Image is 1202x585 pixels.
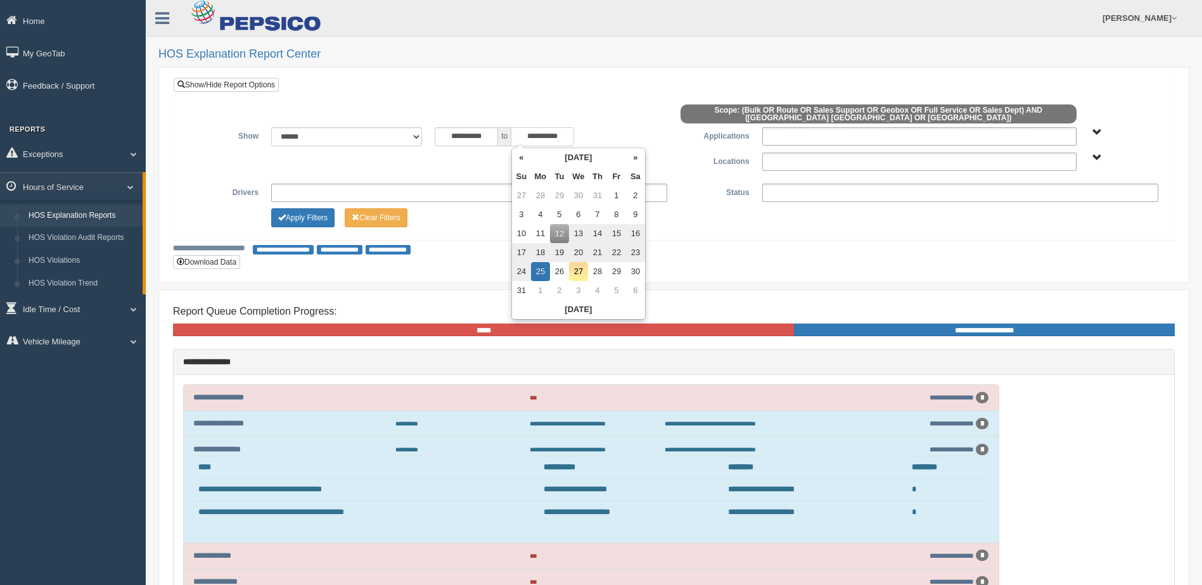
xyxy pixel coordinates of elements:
label: Show [183,127,265,142]
th: Sa [626,167,645,186]
td: 21 [588,243,607,262]
h4: Report Queue Completion Progress: [173,306,1175,317]
a: HOS Violation Trend [23,272,143,295]
td: 2 [550,281,569,300]
td: 4 [531,205,550,224]
td: 3 [512,205,531,224]
td: 15 [607,224,626,243]
label: Status [674,184,755,199]
td: 7 [588,205,607,224]
td: 3 [569,281,588,300]
th: Tu [550,167,569,186]
button: Download Data [173,255,240,269]
th: » [626,148,645,167]
td: 17 [512,243,531,262]
a: Show/Hide Report Options [174,78,279,92]
th: Su [512,167,531,186]
button: Change Filter Options [271,208,335,227]
td: 23 [626,243,645,262]
th: Fr [607,167,626,186]
td: 8 [607,205,626,224]
td: 5 [607,281,626,300]
td: 6 [569,205,588,224]
td: 1 [607,186,626,205]
td: 29 [550,186,569,205]
td: 14 [588,224,607,243]
th: Th [588,167,607,186]
td: 31 [588,186,607,205]
span: Scope: (Bulk OR Route OR Sales Support OR Geobox OR Full Service OR Sales Dept) AND ([GEOGRAPHIC_... [681,104,1077,123]
td: 28 [531,186,550,205]
th: [DATE] [531,148,626,167]
span: to [498,127,511,146]
button: Change Filter Options [345,208,407,227]
td: 20 [569,243,588,262]
th: We [569,167,588,186]
td: 26 [550,262,569,281]
td: 13 [569,224,588,243]
a: HOS Explanation Reports [23,204,143,227]
td: 4 [588,281,607,300]
label: Locations [674,153,756,168]
td: 9 [626,205,645,224]
h2: HOS Explanation Report Center [158,48,1189,61]
td: 22 [607,243,626,262]
a: HOS Violation Audit Reports [23,227,143,249]
td: 30 [569,186,588,205]
label: Drivers [183,184,265,199]
td: 11 [531,224,550,243]
label: Applications [674,127,755,142]
th: « [512,148,531,167]
td: 31 [512,281,531,300]
a: HOS Violations [23,249,143,272]
td: 5 [550,205,569,224]
td: 28 [588,262,607,281]
th: Mo [531,167,550,186]
td: 19 [550,243,569,262]
td: 18 [531,243,550,262]
td: 2 [626,186,645,205]
td: 30 [626,262,645,281]
td: 27 [512,186,531,205]
td: 29 [607,262,626,281]
th: [DATE] [512,300,645,319]
td: 12 [550,224,569,243]
td: 16 [626,224,645,243]
td: 24 [512,262,531,281]
td: 1 [531,281,550,300]
td: 10 [512,224,531,243]
td: 25 [531,262,550,281]
td: 27 [569,262,588,281]
td: 6 [626,281,645,300]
